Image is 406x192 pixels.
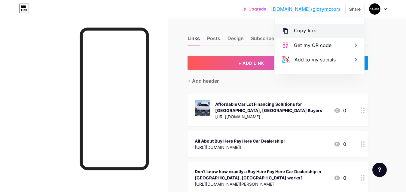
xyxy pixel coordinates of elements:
[334,174,346,182] div: 0
[188,35,200,46] div: Links
[294,27,316,34] div: Copy link
[294,42,331,49] div: Get my QR code
[334,140,346,148] div: 0
[271,5,340,13] a: [DOMAIN_NAME]/glorymotors
[195,138,285,144] div: All About Buy Here Pay Here Car Dealership!
[188,77,219,84] div: + Add header
[251,35,287,46] div: Subscribers
[227,35,244,46] div: Design
[334,107,346,114] div: 0
[238,61,264,66] span: + ADD LINK
[349,6,361,12] div: Share
[243,7,266,11] a: Upgrade
[215,101,329,114] div: Affordable Car Lot Financing Solutions for [GEOGRAPHIC_DATA], [GEOGRAPHIC_DATA] Buyers
[195,100,210,116] img: Affordable Car Lot Financing Solutions for Fort Mill, SC Buyers
[369,3,380,15] img: Glory Motors
[295,56,336,63] div: Add to my socials
[195,181,329,187] div: [URL][DOMAIN_NAME][PERSON_NAME]
[215,114,329,120] div: [URL][DOMAIN_NAME]
[195,144,285,150] div: [URL][DOMAIN_NAME]!
[195,168,329,181] div: Don’t know how exactly a Buy Here Pay Here Car Dealership in [GEOGRAPHIC_DATA], [GEOGRAPHIC_DATA]...
[188,56,315,70] button: + ADD LINK
[207,35,220,46] div: Posts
